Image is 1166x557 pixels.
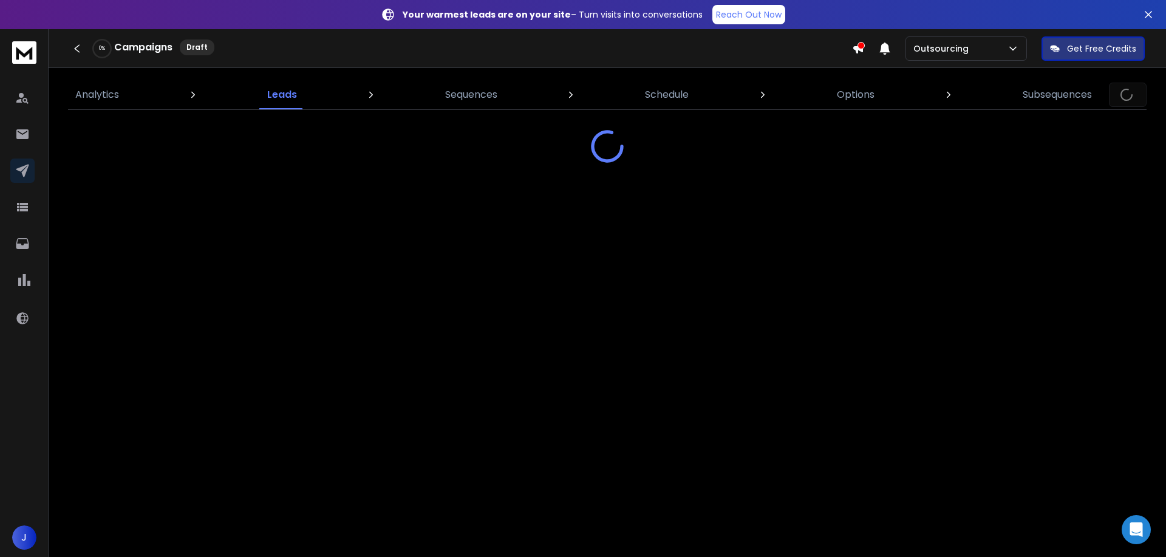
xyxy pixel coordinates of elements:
[913,43,973,55] p: Outsourcing
[1042,36,1145,61] button: Get Free Credits
[403,9,703,21] p: – Turn visits into conversations
[260,80,304,109] a: Leads
[1023,87,1092,102] p: Subsequences
[12,525,36,550] button: J
[638,80,696,109] a: Schedule
[1067,43,1136,55] p: Get Free Credits
[445,87,497,102] p: Sequences
[403,9,571,21] strong: Your warmest leads are on your site
[114,40,172,55] h1: Campaigns
[712,5,785,24] a: Reach Out Now
[267,87,297,102] p: Leads
[75,87,119,102] p: Analytics
[837,87,874,102] p: Options
[1015,80,1099,109] a: Subsequences
[830,80,882,109] a: Options
[1122,515,1151,544] div: Open Intercom Messenger
[68,80,126,109] a: Analytics
[12,41,36,64] img: logo
[438,80,505,109] a: Sequences
[99,45,105,52] p: 0 %
[716,9,782,21] p: Reach Out Now
[180,39,214,55] div: Draft
[645,87,689,102] p: Schedule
